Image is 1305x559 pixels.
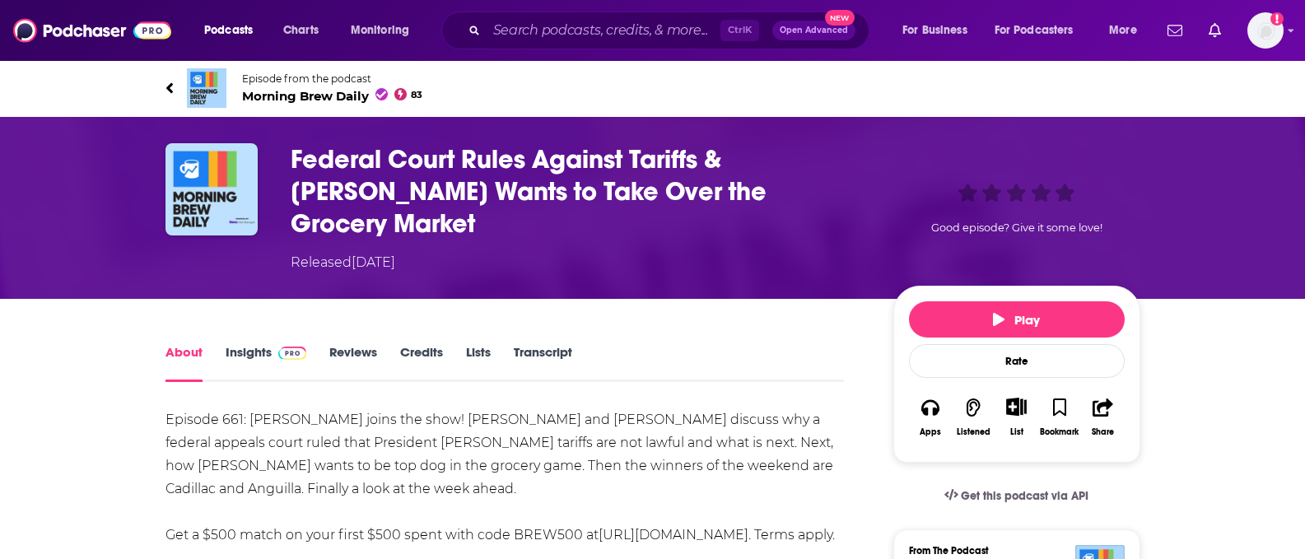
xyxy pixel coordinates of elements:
img: Podchaser Pro [278,347,307,360]
a: InsightsPodchaser Pro [226,344,307,382]
button: Show More Button [1000,398,1033,416]
div: Share [1092,427,1114,437]
div: Show More ButtonList [995,387,1037,447]
a: Transcript [514,344,572,382]
a: [URL][DOMAIN_NAME] [599,527,748,543]
div: Apps [920,427,941,437]
a: Show notifications dropdown [1202,16,1228,44]
div: Rate [909,344,1125,378]
a: Morning Brew DailyEpisode from the podcastMorning Brew Daily83 [165,68,1140,108]
a: Reviews [329,344,377,382]
div: Listened [957,427,990,437]
input: Search podcasts, credits, & more... [487,17,720,44]
button: Listened [952,387,995,447]
span: Get this podcast via API [961,489,1088,503]
a: Credits [400,344,443,382]
span: Episode from the podcast [242,72,423,85]
a: About [165,344,203,382]
span: More [1109,19,1137,42]
button: Show profile menu [1247,12,1284,49]
img: User Profile [1247,12,1284,49]
button: Apps [909,387,952,447]
span: Logged in as COliver [1247,12,1284,49]
a: Charts [273,17,329,44]
span: Play [993,312,1040,328]
span: For Podcasters [995,19,1074,42]
span: 83 [411,91,422,99]
span: Podcasts [204,19,253,42]
button: Bookmark [1038,387,1081,447]
button: open menu [339,17,431,44]
button: open menu [984,17,1098,44]
h1: Federal Court Rules Against Tariffs & Aldi Wants to Take Over the Grocery Market [291,143,867,240]
span: Charts [283,19,319,42]
span: New [825,10,855,26]
button: open menu [1098,17,1158,44]
img: Podchaser - Follow, Share and Rate Podcasts [13,15,171,46]
div: Search podcasts, credits, & more... [457,12,885,49]
div: List [1010,426,1023,437]
a: Lists [466,344,491,382]
span: Ctrl K [720,20,759,41]
button: Open AdvancedNew [772,21,855,40]
img: Morning Brew Daily [187,68,226,108]
span: For Business [902,19,967,42]
button: open menu [891,17,988,44]
div: Bookmark [1040,427,1079,437]
svg: Add a profile image [1270,12,1284,26]
h3: From The Podcast [909,545,1112,557]
button: open menu [193,17,274,44]
button: Share [1081,387,1124,447]
span: Monitoring [351,19,409,42]
div: Released [DATE] [291,253,395,273]
span: Good episode? Give it some love! [931,221,1102,234]
a: Show notifications dropdown [1161,16,1189,44]
span: Morning Brew Daily [242,88,423,104]
span: Open Advanced [780,26,848,35]
a: Get this podcast via API [931,476,1102,516]
button: Play [909,301,1125,338]
img: Federal Court Rules Against Tariffs & Aldi Wants to Take Over the Grocery Market [165,143,258,235]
